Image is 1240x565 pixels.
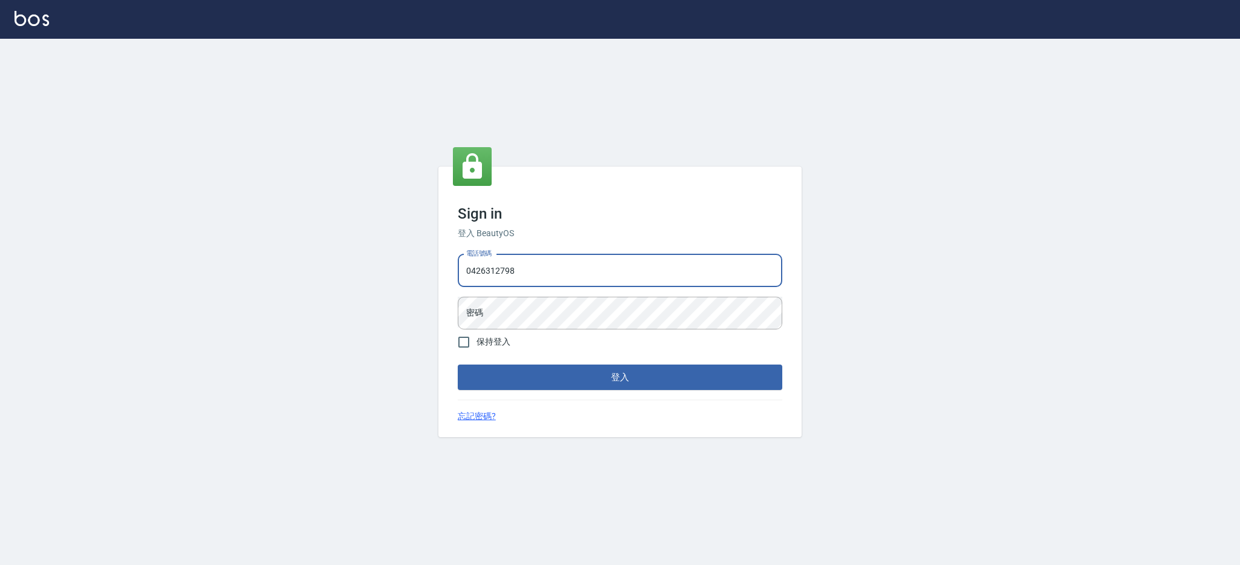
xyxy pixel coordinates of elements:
[15,11,49,26] img: Logo
[458,227,782,240] h6: 登入 BeautyOS
[458,410,496,423] a: 忘記密碼?
[458,365,782,390] button: 登入
[458,205,782,222] h3: Sign in
[466,249,492,258] label: 電話號碼
[477,335,510,348] span: 保持登入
